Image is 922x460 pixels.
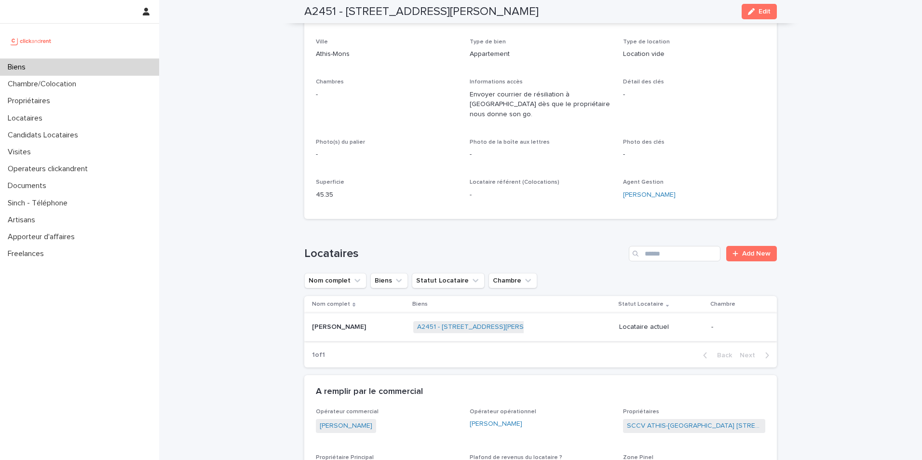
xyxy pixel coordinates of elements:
[695,351,736,360] button: Back
[4,114,50,123] p: Locataires
[742,250,771,257] span: Add New
[316,79,344,85] span: Chambres
[740,352,761,359] span: Next
[316,190,458,200] p: 45.35
[488,273,537,288] button: Chambre
[320,421,372,431] a: [PERSON_NAME]
[4,232,82,242] p: Apporteur d'affaires
[316,387,423,397] h2: A remplir par le commercial
[4,80,84,89] p: Chambre/Colocation
[312,299,350,310] p: Nom complet
[316,49,458,59] p: Athis-Mons
[4,249,52,258] p: Freelances
[470,190,612,200] p: -
[470,179,559,185] span: Locataire référent (Colocations)
[470,149,612,160] p: -
[759,8,771,15] span: Edit
[316,179,344,185] span: Superficie
[470,419,522,429] a: [PERSON_NAME]
[312,321,368,331] p: [PERSON_NAME]
[4,164,95,174] p: Operateurs clickandrent
[304,273,366,288] button: Nom complet
[304,5,539,19] h2: A2451 - [STREET_ADDRESS][PERSON_NAME]
[316,90,458,100] p: -
[470,409,536,415] span: Opérateur opérationnel
[470,39,506,45] span: Type de bien
[623,79,664,85] span: Détail des clés
[4,96,58,106] p: Propriétaires
[623,39,670,45] span: Type de location
[4,148,39,157] p: Visites
[412,273,485,288] button: Statut Locataire
[304,313,777,341] tr: [PERSON_NAME][PERSON_NAME] A2451 - [STREET_ADDRESS][PERSON_NAME] Locataire actuel-
[4,131,86,140] p: Candidats Locataires
[470,139,550,145] span: Photo de la boîte aux lettres
[316,409,379,415] span: Opérateur commercial
[623,49,765,59] p: Location vide
[470,90,612,120] p: Envoyer courrier de résiliation à [GEOGRAPHIC_DATA] dès que le propriétaire nous donne son go.
[623,139,664,145] span: Photo des clés
[304,343,333,367] p: 1 of 1
[623,190,676,200] a: [PERSON_NAME]
[711,352,732,359] span: Back
[623,149,765,160] p: -
[627,421,761,431] a: SCCV ATHIS-[GEOGRAPHIC_DATA] [STREET_ADDRESS][PERSON_NAME]
[726,246,777,261] a: Add New
[370,273,408,288] button: Biens
[316,149,458,160] p: -
[623,409,659,415] span: Propriétaires
[742,4,777,19] button: Edit
[736,351,777,360] button: Next
[470,79,523,85] span: Informations accès
[710,299,735,310] p: Chambre
[4,216,43,225] p: Artisans
[4,181,54,190] p: Documents
[4,63,33,72] p: Biens
[711,323,761,331] p: -
[629,246,720,261] input: Search
[623,179,664,185] span: Agent Gestion
[470,49,612,59] p: Appartement
[304,247,625,261] h1: Locataires
[619,323,704,331] p: Locataire actuel
[417,323,558,331] a: A2451 - [STREET_ADDRESS][PERSON_NAME]
[316,139,365,145] span: Photo(s) du palier
[623,90,765,100] p: -
[618,299,664,310] p: Statut Locataire
[316,39,328,45] span: Ville
[412,299,428,310] p: Biens
[4,199,75,208] p: Sinch - Téléphone
[8,31,54,51] img: UCB0brd3T0yccxBKYDjQ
